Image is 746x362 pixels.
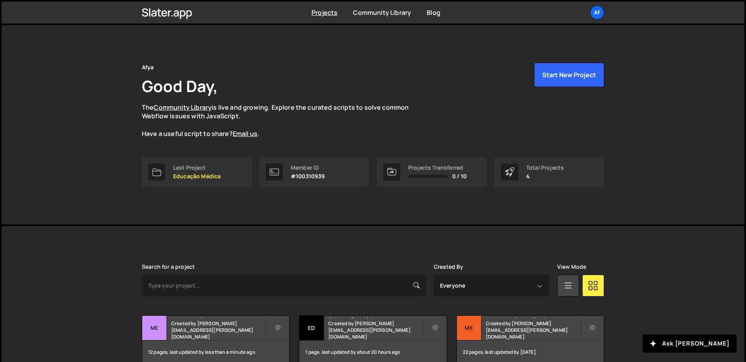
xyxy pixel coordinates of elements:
label: View Mode [557,264,586,270]
button: Start New Project [534,63,604,87]
div: Total Projects [526,165,564,171]
p: Educação Médica [173,173,221,179]
small: Created by [PERSON_NAME][EMAIL_ADDRESS][PERSON_NAME][DOMAIN_NAME] [328,320,423,340]
div: Member ID [291,165,325,171]
a: Last Project Educação Médica [142,157,252,187]
button: Ask [PERSON_NAME] [643,335,737,353]
h2: Medcel - Site [171,316,266,318]
a: Community Library [353,8,411,17]
div: Afya [142,63,154,72]
label: Search for a project [142,264,195,270]
label: Created By [434,264,464,270]
a: Af [590,5,604,20]
p: #100310939 [291,173,325,179]
p: 4 [526,173,564,179]
input: Type your project... [142,275,426,297]
span: 0 / 10 [452,173,467,179]
a: Email us [233,129,257,138]
a: Blog [427,8,440,17]
div: Me [457,316,482,340]
div: Last Project [173,165,221,171]
div: Projects Transferred [408,165,467,171]
p: The is live and growing. Explore the curated scripts to solve common Webflow issues with JavaScri... [142,103,424,138]
h1: Good Day, [142,75,218,97]
a: Community Library [154,103,212,112]
h2: Mentoria Residência [486,316,580,318]
small: Created by [PERSON_NAME][EMAIL_ADDRESS][PERSON_NAME][DOMAIN_NAME] [486,320,580,340]
a: Projects [311,8,337,17]
div: Me [142,316,167,340]
h2: Educação Médica [328,316,423,318]
small: Created by [PERSON_NAME][EMAIL_ADDRESS][PERSON_NAME][DOMAIN_NAME] [171,320,266,340]
div: Ed [299,316,324,340]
